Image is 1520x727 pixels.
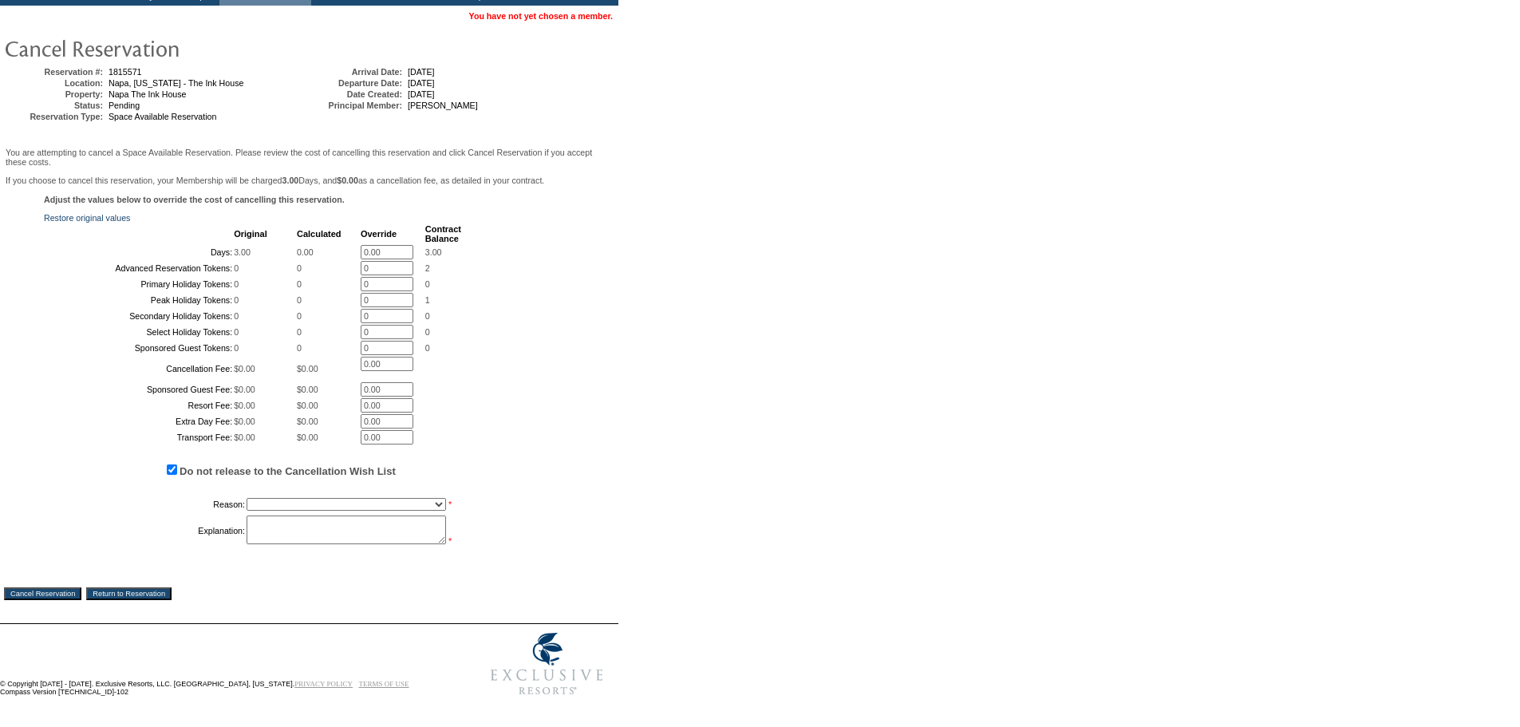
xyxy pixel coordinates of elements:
td: Reservation #: [7,67,103,77]
span: 0 [297,327,302,337]
p: You are attempting to cancel a Space Available Reservation. Please review the cost of cancelling ... [6,148,613,167]
span: Pending [109,101,140,110]
span: 0 [297,343,302,353]
b: Override [361,229,397,239]
span: $0.00 [234,417,255,426]
td: Status: [7,101,103,110]
td: Sponsored Guest Tokens: [45,341,232,355]
span: $0.00 [234,364,255,373]
span: 0 [234,295,239,305]
span: 3.00 [425,247,442,257]
span: 0 [425,327,430,337]
span: 0 [297,263,302,273]
span: 0 [234,327,239,337]
td: Explanation: [45,516,245,546]
span: $0.00 [234,385,255,394]
span: $0.00 [297,417,318,426]
span: 0 [234,279,239,289]
td: Property: [7,89,103,99]
td: Transport Fee: [45,430,232,444]
span: $0.00 [297,433,318,442]
span: $0.00 [234,433,255,442]
span: You have not yet chosen a member. [469,11,613,21]
td: Advanced Reservation Tokens: [45,261,232,275]
span: 0 [425,311,430,321]
a: PRIVACY POLICY [294,680,353,688]
span: Space Available Reservation [109,112,216,121]
a: Restore original values [44,213,130,223]
b: $0.00 [337,176,358,185]
label: Do not release to the Cancellation Wish List [180,465,396,477]
span: $0.00 [297,401,318,410]
td: Primary Holiday Tokens: [45,277,232,291]
span: 1815571 [109,67,142,77]
span: 3.00 [234,247,251,257]
span: 0 [234,311,239,321]
span: Napa, [US_STATE] - The Ink House [109,78,243,88]
span: 0 [297,311,302,321]
img: pgTtlCancelRes.gif [4,32,323,64]
b: Calculated [297,229,342,239]
span: 2 [425,263,430,273]
span: $0.00 [234,401,255,410]
td: Arrival Date: [306,67,402,77]
td: Reason: [45,495,245,514]
td: Sponsored Guest Fee: [45,382,232,397]
td: Principal Member: [306,101,402,110]
td: Days: [45,245,232,259]
b: Adjust the values below to override the cost of cancelling this reservation. [44,195,345,204]
td: Location: [7,78,103,88]
span: [DATE] [408,89,435,99]
span: 0.00 [297,247,314,257]
span: [DATE] [408,78,435,88]
b: Original [234,229,267,239]
input: Cancel Reservation [4,587,81,600]
span: 0 [425,279,430,289]
td: Secondary Holiday Tokens: [45,309,232,323]
td: Departure Date: [306,78,402,88]
input: Return to Reservation [86,587,172,600]
span: Napa The Ink House [109,89,187,99]
span: 0 [234,263,239,273]
td: Date Created: [306,89,402,99]
span: [DATE] [408,67,435,77]
span: 0 [297,279,302,289]
span: 1 [425,295,430,305]
span: 0 [297,295,302,305]
p: If you choose to cancel this reservation, your Membership will be charged Days, and as a cancella... [6,176,613,185]
td: Peak Holiday Tokens: [45,293,232,307]
img: Exclusive Resorts [476,624,618,704]
b: 3.00 [282,176,299,185]
td: Select Holiday Tokens: [45,325,232,339]
b: Contract Balance [425,224,461,243]
td: Extra Day Fee: [45,414,232,429]
span: 0 [234,343,239,353]
span: [PERSON_NAME] [408,101,478,110]
td: Resort Fee: [45,398,232,413]
span: 0 [425,343,430,353]
td: Cancellation Fee: [45,357,232,381]
a: TERMS OF USE [359,680,409,688]
span: $0.00 [297,364,318,373]
span: $0.00 [297,385,318,394]
td: Reservation Type: [7,112,103,121]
